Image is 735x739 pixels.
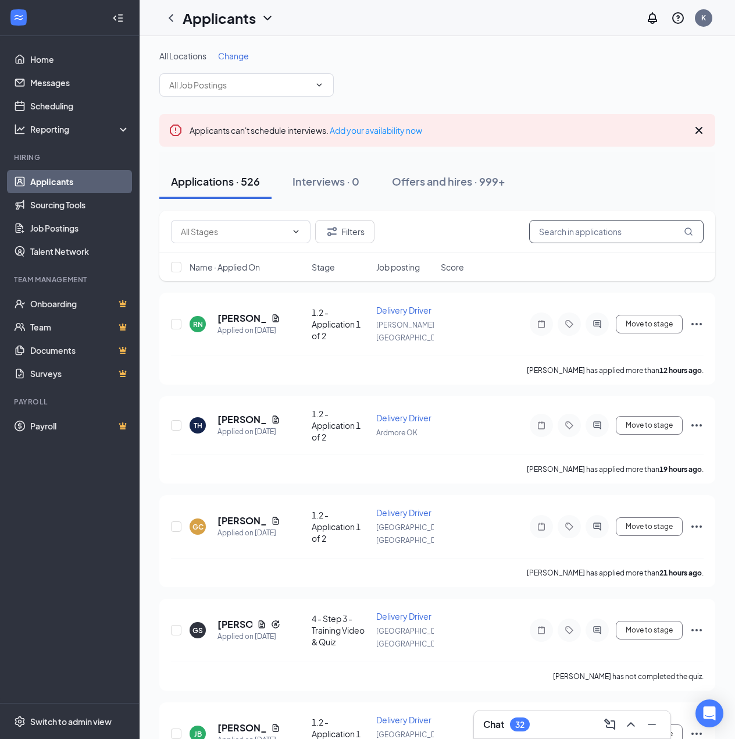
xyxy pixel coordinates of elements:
svg: Document [257,620,266,629]
svg: Document [271,516,280,525]
span: Ardmore OK [376,428,418,437]
svg: Document [271,415,280,424]
span: Stage [312,261,335,273]
span: Delivery Driver [376,715,431,725]
div: 32 [515,720,525,730]
span: [GEOGRAPHIC_DATA] [GEOGRAPHIC_DATA] [376,627,450,648]
p: [PERSON_NAME] has applied more than . [527,464,704,474]
h5: [PERSON_NAME] [217,312,266,325]
button: Move to stage [616,517,683,536]
span: Job posting [376,261,420,273]
span: [GEOGRAPHIC_DATA] [GEOGRAPHIC_DATA] [376,523,450,545]
button: Move to stage [616,416,683,435]
div: Hiring [14,152,127,162]
a: Sourcing Tools [30,193,130,216]
a: Job Postings [30,216,130,240]
h5: [PERSON_NAME] [217,514,266,527]
svg: Document [271,314,280,323]
div: 1.2 - Application 1 of 2 [312,509,369,544]
a: DocumentsCrown [30,339,130,362]
svg: Analysis [14,123,26,135]
div: 1.2 - Application 1 of 2 [312,408,369,443]
span: Delivery Driver [376,611,431,621]
button: Move to stage [616,621,683,639]
svg: ActiveChat [590,522,604,531]
svg: Tag [562,319,576,329]
span: Applicants can't schedule interviews. [190,125,422,136]
div: Switch to admin view [30,716,112,727]
svg: ChevronLeft [164,11,178,25]
div: Applied on [DATE] [217,325,280,336]
svg: QuestionInfo [671,11,685,25]
span: Name · Applied On [190,261,260,273]
p: [PERSON_NAME] has applied more than . [527,568,704,578]
svg: Ellipses [690,418,704,432]
svg: Minimize [645,717,659,731]
h3: Chat [483,718,504,731]
a: Add your availability now [330,125,422,136]
div: RN [193,319,203,329]
svg: Notifications [645,11,659,25]
a: OnboardingCrown [30,292,130,315]
p: [PERSON_NAME] has not completed the quiz. [553,672,704,681]
input: All Stages [181,225,287,238]
svg: Note [534,319,548,329]
div: Applied on [DATE] [217,527,280,539]
svg: Note [534,626,548,635]
div: Interviews · 0 [292,174,359,189]
div: GC [192,522,204,532]
input: Search in applications [529,220,704,243]
b: 21 hours ago [659,569,702,577]
b: 12 hours ago [659,366,702,375]
div: K [701,13,706,23]
svg: ChevronDown [261,11,274,25]
button: Filter Filters [315,220,374,243]
svg: Error [169,123,183,137]
div: Applied on [DATE] [217,631,280,642]
div: Open Intercom Messenger [695,699,723,727]
svg: Reapply [271,620,280,629]
p: [PERSON_NAME] has applied more than . [527,365,704,375]
div: TH [194,421,202,431]
svg: Settings [14,716,26,727]
a: Talent Network [30,240,130,263]
h1: Applicants [183,8,256,28]
span: [PERSON_NAME]/Denison [GEOGRAPHIC_DATA] [376,321,465,342]
svg: Tag [562,421,576,430]
svg: Ellipses [690,623,704,637]
svg: ChevronDown [291,227,301,236]
button: Minimize [643,715,661,734]
svg: ComposeMessage [603,717,617,731]
div: Payroll [14,397,127,407]
span: Delivery Driver [376,413,431,423]
div: Team Management [14,275,127,285]
div: GS [192,626,203,635]
h5: [PERSON_NAME] [217,413,266,426]
svg: ActiveChat [590,626,604,635]
svg: Collapse [112,12,124,24]
b: 19 hours ago [659,465,702,474]
svg: ActiveChat [590,319,604,329]
a: Applicants [30,170,130,193]
a: PayrollCrown [30,414,130,438]
span: Score [441,261,464,273]
svg: Tag [562,626,576,635]
h5: [PERSON_NAME] [217,618,252,631]
svg: Cross [692,123,706,137]
button: ChevronUp [622,715,640,734]
div: 1.2 - Application 1 of 2 [312,307,369,342]
svg: ActiveChat [590,421,604,430]
span: All Locations [159,51,206,61]
div: Applied on [DATE] [217,426,280,438]
svg: Note [534,522,548,531]
svg: WorkstreamLogo [13,12,24,23]
svg: Ellipses [690,317,704,331]
div: Applications · 526 [171,174,260,189]
span: Delivery Driver [376,507,431,518]
svg: ChevronDown [315,80,324,90]
a: SurveysCrown [30,362,130,385]
svg: ChevronUp [624,717,638,731]
div: Reporting [30,123,130,135]
button: Move to stage [616,315,683,333]
a: Messages [30,71,130,94]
